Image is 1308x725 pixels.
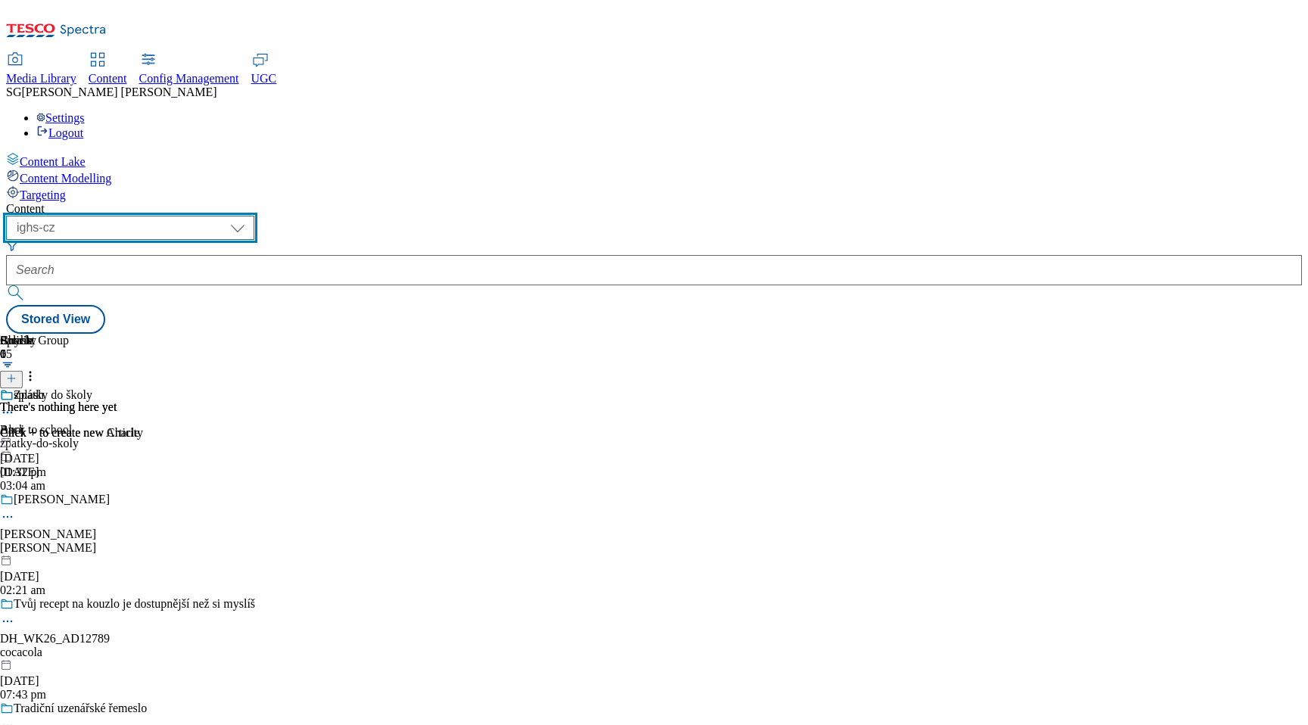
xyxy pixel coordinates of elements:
[6,305,105,334] button: Stored View
[6,54,76,86] a: Media Library
[6,202,1302,216] div: Content
[89,54,127,86] a: Content
[6,72,76,85] span: Media Library
[139,72,239,85] span: Config Management
[14,702,147,715] div: Tradiční uzenářské řemeslo
[36,126,83,139] a: Logout
[36,111,85,124] a: Settings
[6,240,18,252] svg: Search Filters
[21,86,216,98] span: [PERSON_NAME] [PERSON_NAME]
[14,388,44,402] div: splash
[14,388,92,402] div: Zpátky do školy
[20,172,111,185] span: Content Modelling
[251,54,277,86] a: UGC
[6,86,21,98] span: SG
[6,152,1302,169] a: Content Lake
[89,72,127,85] span: Content
[251,72,277,85] span: UGC
[14,597,255,611] div: Tvůj recept na kouzlo je dostupnější než si myslíš
[139,54,239,86] a: Config Management
[6,169,1302,185] a: Content Modelling
[6,185,1302,202] a: Targeting
[6,255,1302,285] input: Search
[20,188,66,201] span: Targeting
[14,493,110,506] div: [PERSON_NAME]
[20,155,86,168] span: Content Lake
